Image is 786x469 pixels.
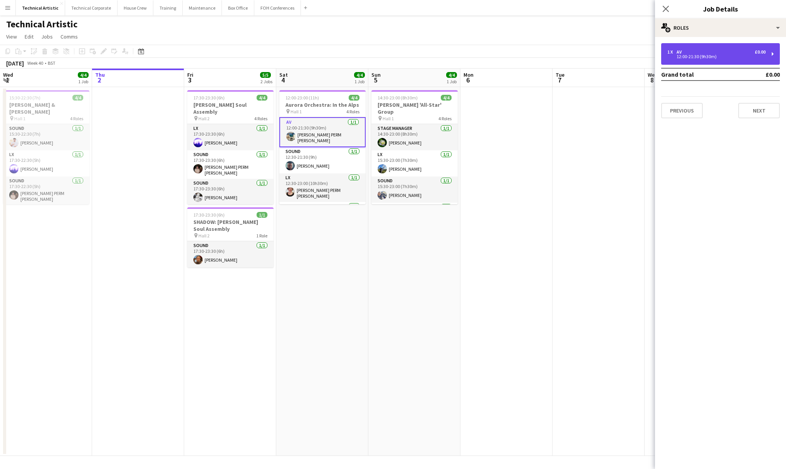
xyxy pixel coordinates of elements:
app-card-role: Sound1/117:30-23:30 (6h)[PERSON_NAME] PERM [PERSON_NAME] [187,150,274,179]
span: 2 [94,76,105,84]
span: 6 [462,76,474,84]
div: 2 Jobs [260,79,272,84]
span: Hall 1 [383,116,394,121]
span: Fri [187,71,193,78]
span: Mon [464,71,474,78]
span: Sun [371,71,381,78]
h3: Aurora Orchestra: In the Alps [279,101,366,108]
app-card-role: LX1/117:30-22:30 (5h)[PERSON_NAME] [3,150,89,177]
app-job-card: 17:30-23:30 (6h)4/4[PERSON_NAME] Soul Assembly Hall 24 RolesLX1/117:30-23:30 (6h)[PERSON_NAME]Sou... [187,90,274,204]
div: [DATE] [6,59,24,67]
span: Jobs [41,33,53,40]
span: Edit [25,33,34,40]
span: 4 Roles [346,109,359,114]
span: 5/5 [260,72,271,78]
app-card-role: LX1/115:30-23:00 (7h30m)[PERSON_NAME] [371,150,458,177]
button: Maintenance [183,0,222,15]
a: View [3,32,20,42]
span: 15:30-22:30 (7h) [9,95,40,101]
span: 4/4 [446,72,457,78]
span: 17:30-23:30 (6h) [193,95,225,101]
span: Wed [3,71,13,78]
span: Sat [279,71,288,78]
div: Roles [655,18,786,37]
span: Thu [95,71,105,78]
span: 8 [647,76,658,84]
a: Comms [57,32,81,42]
app-card-role: Sound1/117:30-23:30 (6h)[PERSON_NAME] [187,179,274,205]
span: 4/4 [349,95,359,101]
app-card-role: Stage Manager1/114:30-23:00 (8h30m)[PERSON_NAME] [371,124,458,150]
span: 4 [278,76,288,84]
span: 3 [186,76,193,84]
td: Grand total [661,68,743,81]
span: Hall 2 [198,233,210,239]
span: Hall 2 [198,116,210,121]
button: House Crew [118,0,153,15]
div: 1 Job [447,79,457,84]
a: Jobs [38,32,56,42]
button: Box Office [222,0,254,15]
div: 1 Job [354,79,364,84]
h3: [PERSON_NAME] 'All-Star' Group [371,101,458,115]
a: Edit [22,32,37,42]
h3: [PERSON_NAME] & [PERSON_NAME] [3,101,89,115]
app-job-card: 15:30-22:30 (7h)4/4[PERSON_NAME] & [PERSON_NAME] Hall 14 RolesSound1/115:30-22:30 (7h)[PERSON_NAM... [3,90,89,204]
app-job-card: 17:30-23:30 (6h)1/1SHADOW: [PERSON_NAME] Soul Assembly Hall 21 RoleSound1/117:30-23:30 (6h)[PERSO... [187,207,274,267]
span: 1 [2,76,13,84]
span: Tue [556,71,564,78]
div: AV [677,49,685,55]
span: 4/4 [72,95,83,101]
span: 17:30-23:30 (6h) [193,212,225,218]
app-card-role: Sound1/115:30-22:30 (7h)[PERSON_NAME] [3,124,89,150]
app-card-role: Sound1/115:30-23:00 (7h30m)[PERSON_NAME] [371,177,458,203]
app-card-role: AV1/112:00-21:30 (9h30m)[PERSON_NAME] PERM [PERSON_NAME] [279,117,366,147]
app-card-role: Sound1/117:30-23:30 (6h)[PERSON_NAME] [187,241,274,267]
span: 1/1 [257,212,267,218]
td: £0.00 [743,68,780,81]
h3: Job Details [655,4,786,14]
span: Week 40 [25,60,45,66]
app-card-role: LX1/112:30-23:00 (10h30m)[PERSON_NAME] PERM [PERSON_NAME] [279,173,366,202]
span: 14:30-23:00 (8h30m) [378,95,418,101]
span: 5 [370,76,381,84]
span: 4/4 [354,72,365,78]
span: 4/4 [257,95,267,101]
span: Hall 1 [291,109,302,114]
app-job-card: 12:00-23:00 (11h)4/4Aurora Orchestra: In the Alps Hall 14 RolesAV1/112:00-21:30 (9h30m)[PERSON_NA... [279,90,366,204]
div: 1 x [667,49,677,55]
app-card-role: Sound1/117:30-22:30 (5h)[PERSON_NAME] PERM [PERSON_NAME] [3,177,89,205]
h3: SHADOW: [PERSON_NAME] Soul Assembly [187,219,274,232]
span: 4 Roles [438,116,452,121]
h3: [PERSON_NAME] Soul Assembly [187,101,274,115]
span: 4 Roles [254,116,267,121]
div: £0.00 [755,49,766,55]
span: 12:00-23:00 (11h) [286,95,319,101]
span: 4/4 [78,72,89,78]
button: Training [153,0,183,15]
button: Previous [661,103,703,118]
span: 4 Roles [70,116,83,121]
app-card-role: Sound1/112:30-21:30 (9h)[PERSON_NAME] [279,147,366,173]
span: 7 [554,76,564,84]
button: Technical Artistic [16,0,65,15]
span: Wed [648,71,658,78]
button: FOH Conferences [254,0,301,15]
button: Next [738,103,780,118]
div: 1 Job [78,79,88,84]
span: View [6,33,17,40]
app-job-card: 14:30-23:00 (8h30m)4/4[PERSON_NAME] 'All-Star' Group Hall 14 RolesStage Manager1/114:30-23:00 (8h... [371,90,458,204]
button: Technical Corporate [65,0,118,15]
span: Hall 1 [14,116,25,121]
div: BST [48,60,55,66]
h1: Technical Artistic [6,18,77,30]
span: Comms [60,33,78,40]
app-card-role: LX1/117:30-23:30 (6h)[PERSON_NAME] [187,124,274,150]
app-card-role: Stage Manager1/1 [279,202,366,228]
span: 4/4 [441,95,452,101]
